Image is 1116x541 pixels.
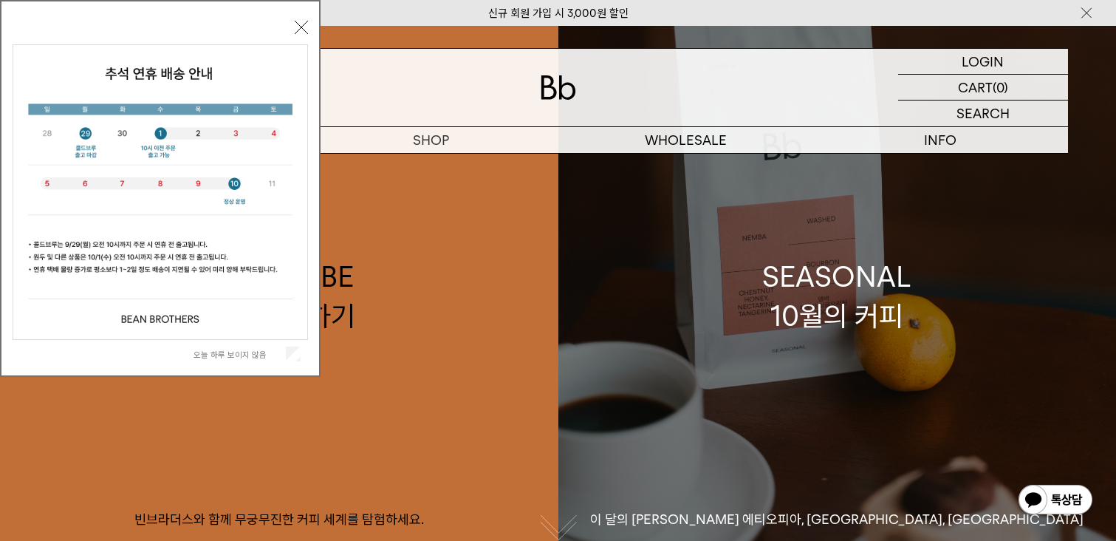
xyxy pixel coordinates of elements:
a: CART (0) [898,75,1068,101]
img: 카카오톡 채널 1:1 채팅 버튼 [1017,483,1094,519]
a: LOGIN [898,49,1068,75]
a: SHOP [304,127,558,153]
a: 신규 회원 가입 시 3,000원 할인 [488,7,629,20]
p: CART [958,75,993,100]
p: LOGIN [962,49,1004,74]
p: SEARCH [956,101,1010,126]
p: INFO [813,127,1068,153]
p: (0) [993,75,1008,100]
button: 닫기 [295,21,308,34]
img: 5e4d662c6b1424087153c0055ceb1a13_140731.jpg [13,45,307,339]
label: 오늘 하루 보이지 않음 [194,350,283,360]
div: SEASONAL 10월의 커피 [762,257,911,336]
img: 로고 [541,75,576,100]
p: WHOLESALE [558,127,813,153]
